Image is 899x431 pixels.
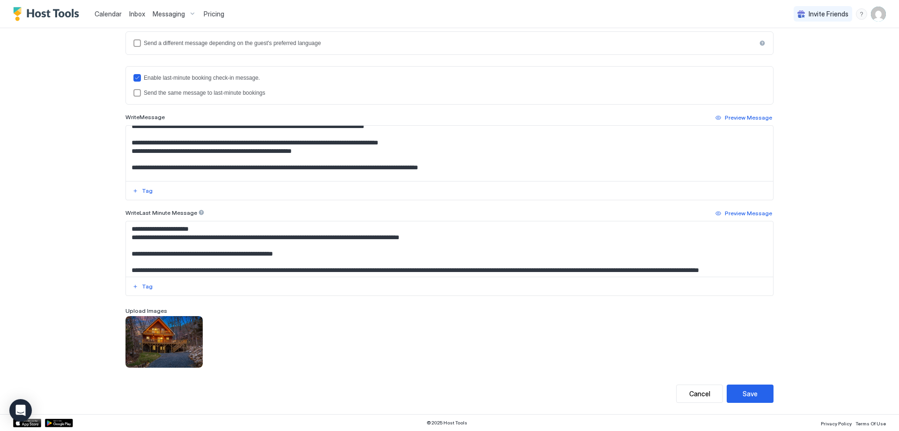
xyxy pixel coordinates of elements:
[855,418,886,428] a: Terms Of Use
[144,75,766,81] div: Enable last-minute booking check-in message.
[153,10,185,18] span: Messaging
[133,74,766,82] div: lastMinuteMessageEnabled
[855,421,886,426] span: Terms Of Use
[144,90,766,96] div: Send the same message to last-minute bookings
[142,187,153,195] div: Tag
[9,399,32,422] div: Open Intercom Messenger
[131,185,154,197] button: Tag
[131,281,154,292] button: Tag
[95,9,122,19] a: Calendar
[821,418,852,428] a: Privacy Policy
[125,316,203,368] div: View image
[743,389,758,399] div: Save
[689,389,710,399] div: Cancel
[727,385,774,403] button: Save
[13,419,41,427] a: App Store
[714,112,774,123] button: Preview Message
[13,7,83,21] a: Host Tools Logo
[714,208,774,219] button: Preview Message
[125,307,167,314] span: Upload Images
[144,40,756,46] div: Send a different message depending on the guest's preferred language
[821,421,852,426] span: Privacy Policy
[95,10,122,18] span: Calendar
[133,89,766,97] div: lastMinuteMessageIsTheSame
[142,282,153,291] div: Tag
[125,209,197,216] span: Write Last Minute Message
[126,221,773,277] textarea: Input Field
[725,113,772,122] div: Preview Message
[427,420,467,426] span: © 2025 Host Tools
[204,10,224,18] span: Pricing
[125,113,165,121] span: Write Message
[133,39,766,47] div: languagesEnabled
[856,8,867,20] div: menu
[725,209,772,218] div: Preview Message
[676,385,723,403] button: Cancel
[126,126,773,181] textarea: Input Field
[129,10,145,18] span: Inbox
[129,9,145,19] a: Inbox
[45,419,73,427] a: Google Play Store
[871,7,886,22] div: User profile
[809,10,848,18] span: Invite Friends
